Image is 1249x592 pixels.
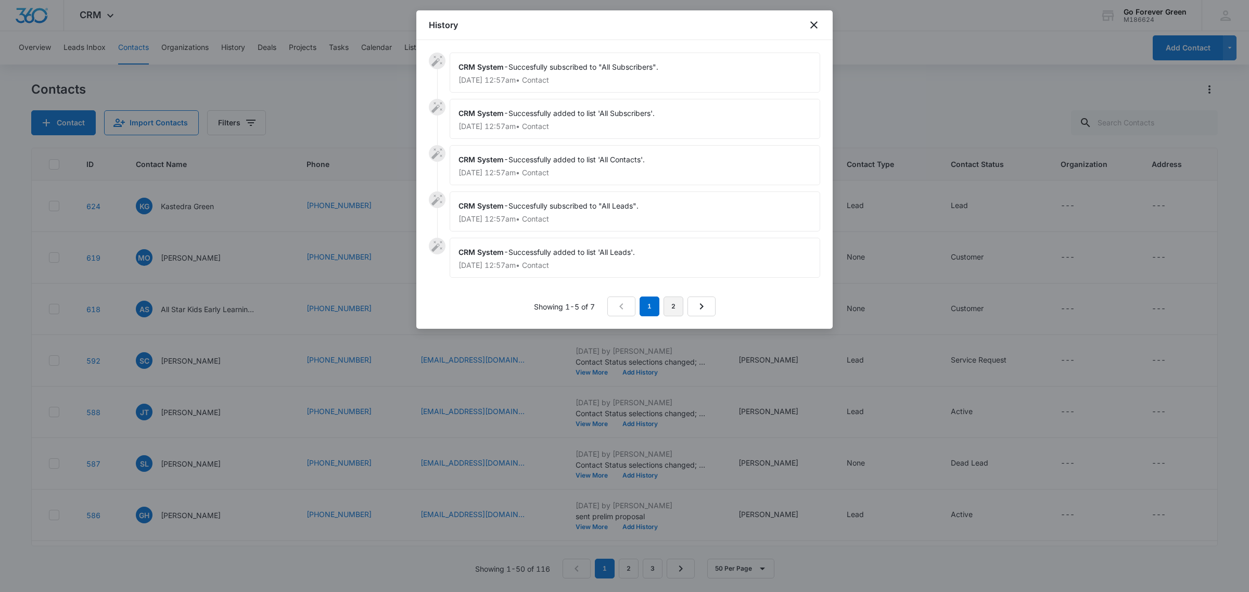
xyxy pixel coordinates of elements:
p: [DATE] 12:57am • Contact [458,169,811,176]
span: CRM System [458,109,504,118]
p: [DATE] 12:57am • Contact [458,123,811,130]
nav: Pagination [607,297,716,316]
span: CRM System [458,201,504,210]
span: Succesfully subscribed to "All Subscribers". [508,62,658,71]
div: - [450,238,820,278]
em: 1 [640,297,659,316]
span: Successfully added to list 'All Subscribers'. [508,109,655,118]
h1: History [429,19,458,31]
div: - [450,191,820,231]
p: Showing 1-5 of 7 [534,301,595,312]
span: Successfully added to list 'All Contacts'. [508,155,645,164]
p: [DATE] 12:57am • Contact [458,215,811,223]
span: CRM System [458,248,504,256]
a: Page 2 [664,297,683,316]
div: - [450,99,820,139]
span: Successfully added to list 'All Leads'. [508,248,635,256]
p: [DATE] 12:57am • Contact [458,262,811,269]
span: CRM System [458,155,504,164]
span: Succesfully subscribed to "All Leads". [508,201,639,210]
div: - [450,145,820,185]
p: [DATE] 12:57am • Contact [458,76,811,84]
span: CRM System [458,62,504,71]
a: Next Page [687,297,716,316]
div: - [450,53,820,93]
button: close [808,19,820,31]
